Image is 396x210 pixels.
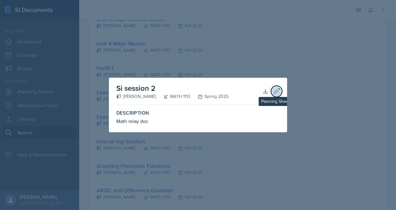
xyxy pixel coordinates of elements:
[116,93,156,100] div: [PERSON_NAME]
[271,86,282,97] button: Planning Sheets
[190,93,228,100] div: Spring 2025
[156,93,190,100] div: MATH 1113
[116,110,280,116] label: Description
[116,117,280,125] div: Math relay doc
[116,83,228,94] h2: Si session 2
